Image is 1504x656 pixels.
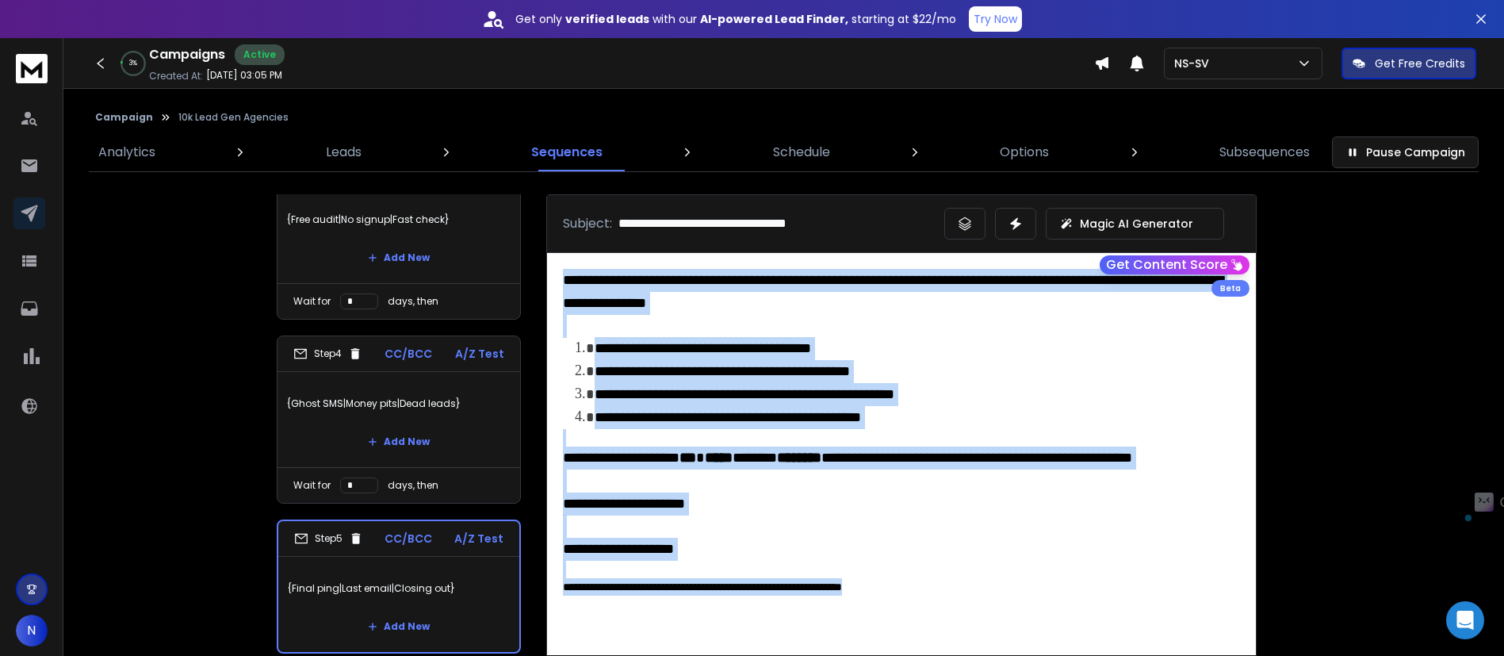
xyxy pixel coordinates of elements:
p: Schedule [773,143,830,162]
p: days, then [388,479,438,492]
button: Campaign [95,111,153,124]
p: Created At: [149,70,203,82]
p: days, then [388,295,438,308]
div: Open Intercom Messenger [1446,601,1484,639]
p: CC/BCC [385,346,432,362]
p: Subject: [563,214,612,233]
strong: verified leads [565,11,649,27]
button: Add New [355,426,442,458]
p: {Ghost SMS|Money pits|Dead leads} [287,382,511,426]
p: Subsequences [1219,143,1310,162]
div: Active [235,44,285,65]
p: Get Free Credits [1375,56,1465,71]
li: Step4CC/BCCA/Z Test{Ghost SMS|Money pits|Dead leads}Add NewWait fordays, then [277,336,521,504]
p: Try Now [974,11,1017,27]
a: Options [990,133,1058,171]
a: Leads [316,133,371,171]
a: Subsequences [1210,133,1319,171]
button: Pause Campaign [1332,136,1479,168]
button: Get Free Credits [1341,48,1476,79]
button: Add New [355,242,442,274]
strong: AI-powered Lead Finder, [700,11,848,27]
button: Try Now [969,6,1022,32]
button: Add New [355,611,442,643]
p: [DATE] 03:05 PM [206,69,282,82]
button: N [16,615,48,646]
button: Get Content Score [1100,255,1250,274]
div: Step 4 [293,347,362,361]
p: Magic AI Generator [1080,216,1193,232]
p: A/Z Test [454,531,503,547]
a: Analytics [89,133,165,171]
div: Beta [1211,280,1250,297]
h1: Campaigns [149,45,225,64]
p: Sequences [531,143,603,162]
p: Analytics [98,143,155,162]
img: logo [16,54,48,83]
p: Wait for [293,479,331,492]
p: {Final ping|Last email|Closing out} [288,566,510,611]
div: Step 5 [294,531,363,546]
p: CC/BCC [385,531,432,547]
a: Schedule [763,133,840,171]
a: Sequences [522,133,612,171]
p: 3 % [129,59,137,68]
li: Step5CC/BCCA/Z Test{Final ping|Last email|Closing out}Add New [277,520,521,654]
p: {Free audit|No signup|Fast check} [287,198,511,242]
button: Magic AI Generator [1046,208,1224,240]
p: Leads [326,143,362,162]
li: Step3CC/BCCA/Z Test{Free audit|No signup|Fast check}Add NewWait fordays, then [277,152,521,320]
p: Get only with our starting at $22/mo [515,11,956,27]
p: A/Z Test [455,346,504,362]
p: Options [1000,143,1049,162]
p: NS-SV [1174,56,1215,71]
p: 10k Lead Gen Agencies [178,111,289,124]
p: Wait for [293,295,331,308]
